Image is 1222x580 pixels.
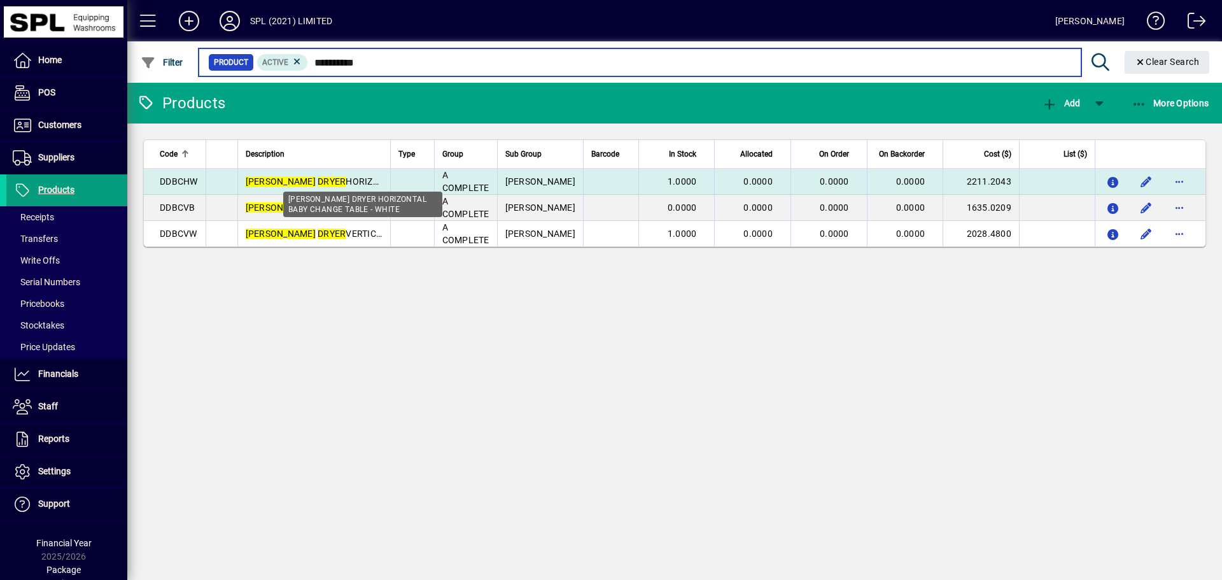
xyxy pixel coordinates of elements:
[160,176,198,187] span: DDBCHW
[896,229,925,239] span: 0.0000
[398,147,426,161] div: Type
[246,202,516,213] span: VERTICAL BABY CHANGE TABLE - BLACK
[6,142,127,174] a: Suppliers
[137,51,186,74] button: Filter
[647,147,708,161] div: In Stock
[214,56,248,69] span: Product
[38,369,78,379] span: Financials
[1169,223,1190,244] button: More options
[246,147,383,161] div: Description
[505,147,575,161] div: Sub Group
[591,147,631,161] div: Barcode
[6,206,127,228] a: Receipts
[442,147,463,161] span: Group
[38,87,55,97] span: POS
[6,391,127,423] a: Staff
[820,202,849,213] span: 0.0000
[13,234,58,244] span: Transfers
[318,229,346,239] em: DRYER
[505,229,575,239] span: [PERSON_NAME]
[209,10,250,32] button: Profile
[1136,223,1156,244] button: Edit
[6,110,127,141] a: Customers
[137,93,225,113] div: Products
[505,202,575,213] span: [PERSON_NAME]
[250,11,332,31] div: SPL (2021) LIMITED
[13,212,54,222] span: Receipts
[505,147,542,161] span: Sub Group
[246,176,316,187] em: [PERSON_NAME]
[246,229,514,239] span: VERTICAL BABY CHANGE TABLE - WHITE
[46,565,81,575] span: Package
[1064,147,1087,161] span: List ($)
[6,336,127,358] a: Price Updates
[246,147,284,161] span: Description
[246,229,316,239] em: [PERSON_NAME]
[38,152,74,162] span: Suppliers
[160,202,195,213] span: DDBCVB
[13,299,64,309] span: Pricebooks
[6,315,127,336] a: Stocktakes
[38,466,71,476] span: Settings
[38,434,69,444] span: Reports
[257,54,308,71] mat-chip: Activation Status: Active
[6,293,127,315] a: Pricebooks
[820,229,849,239] span: 0.0000
[38,185,74,195] span: Products
[1136,197,1156,218] button: Edit
[1039,92,1083,115] button: Add
[160,147,178,161] span: Code
[38,120,81,130] span: Customers
[246,202,316,213] em: [PERSON_NAME]
[875,147,937,161] div: On Backorder
[669,147,696,161] span: In Stock
[943,169,1019,195] td: 2211.2043
[896,176,925,187] span: 0.0000
[1128,92,1212,115] button: More Options
[943,195,1019,221] td: 1635.0209
[1178,3,1206,44] a: Logout
[1042,98,1080,108] span: Add
[879,147,925,161] span: On Backorder
[1136,171,1156,192] button: Edit
[13,320,64,330] span: Stocktakes
[1125,51,1210,74] button: Clear
[141,57,183,67] span: Filter
[819,147,849,161] span: On Order
[442,222,489,245] span: A COMPLETE
[799,147,860,161] div: On Order
[6,228,127,250] a: Transfers
[505,176,575,187] span: [PERSON_NAME]
[943,221,1019,246] td: 2028.4800
[896,202,925,213] span: 0.0000
[13,342,75,352] span: Price Updates
[668,176,697,187] span: 1.0000
[262,58,288,67] span: Active
[38,55,62,65] span: Home
[13,255,60,265] span: Write Offs
[6,423,127,455] a: Reports
[1055,11,1125,31] div: [PERSON_NAME]
[283,192,442,217] div: [PERSON_NAME] DRYER HORIZONTAL BABY CHANGE TABLE - WHITE
[743,176,773,187] span: 0.0000
[668,202,697,213] span: 0.0000
[820,176,849,187] span: 0.0000
[169,10,209,32] button: Add
[743,202,773,213] span: 0.0000
[1169,197,1190,218] button: More options
[318,176,346,187] em: DRYER
[6,456,127,488] a: Settings
[1169,171,1190,192] button: More options
[6,358,127,390] a: Financials
[1137,3,1165,44] a: Knowledge Base
[160,147,198,161] div: Code
[722,147,784,161] div: Allocated
[6,45,127,76] a: Home
[1132,98,1209,108] span: More Options
[6,77,127,109] a: POS
[6,250,127,271] a: Write Offs
[984,147,1011,161] span: Cost ($)
[6,488,127,520] a: Support
[13,277,80,287] span: Serial Numbers
[6,271,127,293] a: Serial Numbers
